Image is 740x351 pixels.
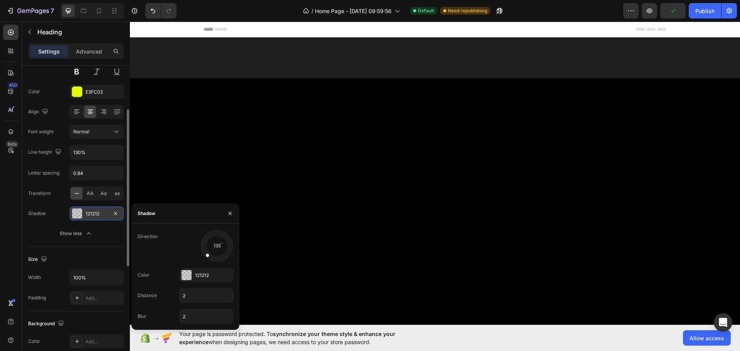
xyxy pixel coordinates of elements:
div: Distance [138,292,157,299]
div: Padding [28,294,46,301]
input: Auto [180,309,233,323]
span: Aa [101,190,107,197]
p: Heading [37,27,121,37]
p: Settings [38,47,60,55]
div: Shadow [138,210,155,217]
div: Show less [60,230,92,237]
iframe: Design area [130,22,740,325]
div: Open Intercom Messenger [714,313,732,332]
span: Normal [73,129,89,134]
input: Auto [70,145,123,159]
button: Normal [70,125,124,139]
span: Need republishing [448,7,487,14]
div: 121212 [86,210,108,217]
div: Background [28,319,66,329]
div: Publish [695,7,715,15]
div: E3FC02 [86,89,122,96]
div: Shadow [28,210,46,217]
div: Beta [6,141,18,147]
div: Add... [86,338,122,345]
div: Align [28,107,50,117]
span: AA [87,190,94,197]
div: Direction [138,233,158,240]
div: Color [28,88,40,95]
span: aa [114,190,120,197]
div: Transform [28,190,51,197]
p: Advanced [76,47,102,55]
button: Show less [28,227,124,240]
div: Line height [28,147,63,158]
span: / [311,7,313,15]
input: Auto [70,166,123,180]
span: synchronize your theme style & enhance your experience [179,331,395,345]
div: Color [138,272,150,279]
div: Size [28,254,49,265]
p: 7 [50,6,54,15]
button: Allow access [683,330,731,346]
div: Width [28,274,41,281]
input: Auto [180,289,233,302]
span: Allow access [690,334,724,342]
input: Auto [70,270,123,284]
span: Default [418,7,434,14]
div: Undo/Redo [145,3,177,18]
span: Your page is password protected. To when designing pages, we need access to your store password. [179,330,425,346]
div: Blur [138,313,146,320]
button: Publish [689,3,721,18]
div: Color [28,338,40,345]
div: Font weight [28,128,54,135]
div: Add... [86,295,122,302]
button: 7 [3,3,57,18]
div: 450 [7,82,18,88]
div: Letter spacing [28,170,59,176]
span: Home Page - [DATE] 09:59:56 [315,7,392,15]
div: 121212 [195,272,231,279]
